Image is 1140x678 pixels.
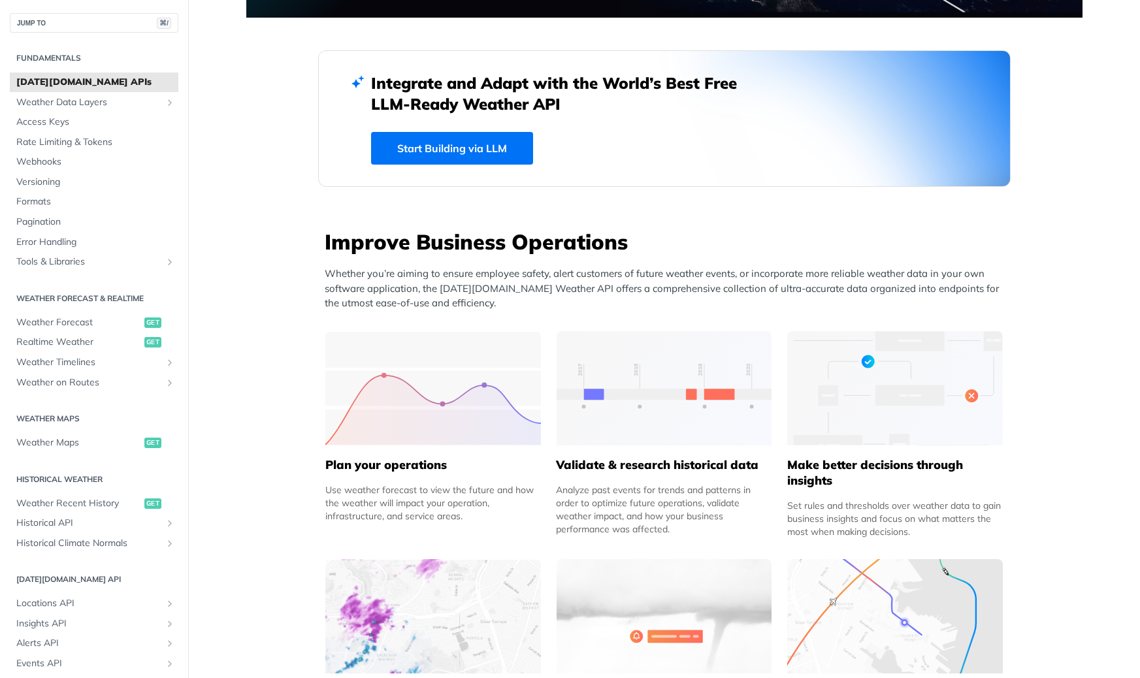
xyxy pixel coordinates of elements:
[165,638,175,649] button: Show subpages for Alerts API
[144,498,161,509] span: get
[787,331,1003,445] img: a22d113-group-496-32x.svg
[10,233,178,252] a: Error Handling
[16,255,161,268] span: Tools & Libraries
[10,413,178,425] h2: Weather Maps
[16,336,141,349] span: Realtime Weather
[16,517,161,530] span: Historical API
[16,195,175,208] span: Formats
[10,494,178,513] a: Weather Recent Historyget
[16,497,141,510] span: Weather Recent History
[556,457,772,473] h5: Validate & research historical data
[16,436,141,449] span: Weather Maps
[10,212,178,232] a: Pagination
[10,353,178,372] a: Weather TimelinesShow subpages for Weather Timelines
[16,356,161,369] span: Weather Timelines
[10,172,178,192] a: Versioning
[10,594,178,613] a: Locations APIShow subpages for Locations API
[165,598,175,609] button: Show subpages for Locations API
[16,537,161,550] span: Historical Climate Normals
[10,433,178,453] a: Weather Mapsget
[16,96,161,109] span: Weather Data Layers
[10,93,178,112] a: Weather Data LayersShow subpages for Weather Data Layers
[16,216,175,229] span: Pagination
[16,176,175,189] span: Versioning
[144,317,161,328] span: get
[325,483,541,523] div: Use weather forecast to view the future and how the weather will impact your operation, infrastru...
[10,192,178,212] a: Formats
[325,266,1011,311] p: Whether you’re aiming to ensure employee safety, alert customers of future weather events, or inc...
[16,116,175,129] span: Access Keys
[16,76,175,89] span: [DATE][DOMAIN_NAME] APIs
[325,457,541,473] h5: Plan your operations
[10,373,178,393] a: Weather on RoutesShow subpages for Weather on Routes
[325,227,1011,256] h3: Improve Business Operations
[10,332,178,352] a: Realtime Weatherget
[10,634,178,653] a: Alerts APIShow subpages for Alerts API
[10,293,178,304] h2: Weather Forecast & realtime
[556,483,772,536] div: Analyze past events for trends and patterns in order to optimize future operations, validate weat...
[787,499,1003,538] div: Set rules and thresholds over weather data to gain business insights and focus on what matters th...
[165,538,175,549] button: Show subpages for Historical Climate Normals
[16,657,161,670] span: Events API
[16,316,141,329] span: Weather Forecast
[787,559,1003,673] img: 994b3d6-mask-group-32x.svg
[10,73,178,92] a: [DATE][DOMAIN_NAME] APIs
[371,73,757,114] h2: Integrate and Adapt with the World’s Best Free LLM-Ready Weather API
[10,313,178,332] a: Weather Forecastget
[325,331,541,445] img: 39565e8-group-4962x.svg
[10,252,178,272] a: Tools & LibrariesShow subpages for Tools & Libraries
[157,18,171,29] span: ⌘/
[165,658,175,669] button: Show subpages for Events API
[10,474,178,485] h2: Historical Weather
[10,654,178,673] a: Events APIShow subpages for Events API
[10,52,178,64] h2: Fundamentals
[325,559,541,673] img: 4463876-group-4982x.svg
[10,534,178,553] a: Historical Climate NormalsShow subpages for Historical Climate Normals
[16,136,175,149] span: Rate Limiting & Tokens
[10,513,178,533] a: Historical APIShow subpages for Historical API
[16,637,161,650] span: Alerts API
[10,152,178,172] a: Webhooks
[557,559,772,673] img: 2c0a313-group-496-12x.svg
[371,132,533,165] a: Start Building via LLM
[165,257,175,267] button: Show subpages for Tools & Libraries
[165,378,175,388] button: Show subpages for Weather on Routes
[16,155,175,169] span: Webhooks
[16,236,175,249] span: Error Handling
[165,97,175,108] button: Show subpages for Weather Data Layers
[165,619,175,629] button: Show subpages for Insights API
[10,133,178,152] a: Rate Limiting & Tokens
[10,112,178,132] a: Access Keys
[557,331,772,445] img: 13d7ca0-group-496-2.svg
[787,457,1003,489] h5: Make better decisions through insights
[144,337,161,347] span: get
[10,573,178,585] h2: [DATE][DOMAIN_NAME] API
[165,357,175,368] button: Show subpages for Weather Timelines
[10,614,178,634] a: Insights APIShow subpages for Insights API
[16,617,161,630] span: Insights API
[165,518,175,528] button: Show subpages for Historical API
[16,597,161,610] span: Locations API
[16,376,161,389] span: Weather on Routes
[144,438,161,448] span: get
[10,13,178,33] button: JUMP TO⌘/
